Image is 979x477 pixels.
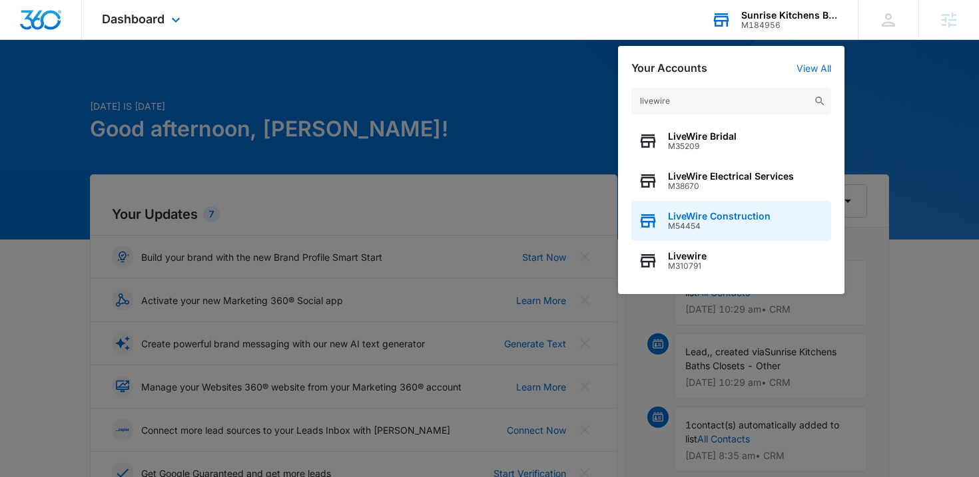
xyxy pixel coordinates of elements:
[668,211,771,222] span: LiveWire Construction
[631,121,831,161] button: LiveWire BridalM35209
[668,171,794,182] span: LiveWire Electrical Services
[668,251,707,261] span: Livewire
[668,182,794,191] span: M38670
[668,261,707,271] span: M310791
[631,88,831,114] input: Search Accounts
[668,222,771,231] span: M54454
[631,241,831,281] button: LivewireM310791
[797,63,831,74] a: View All
[631,201,831,241] button: LiveWire ConstructionM54454
[631,62,707,75] h2: Your Accounts
[668,131,737,142] span: LiveWire Bridal
[668,142,737,151] span: M35209
[631,161,831,201] button: LiveWire Electrical ServicesM38670
[741,10,838,21] div: account name
[741,21,838,30] div: account id
[102,12,164,26] span: Dashboard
